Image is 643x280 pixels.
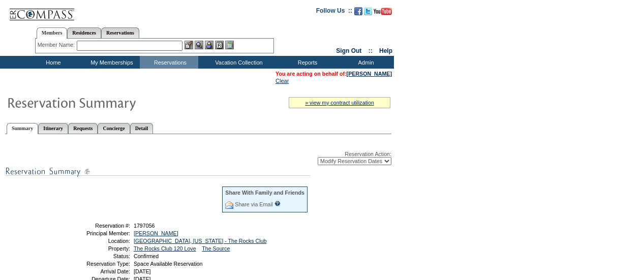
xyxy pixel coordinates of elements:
[205,41,213,49] img: Impersonate
[274,201,281,206] input: What is this?
[354,10,362,16] a: Become our fan on Facebook
[374,8,392,15] img: Subscribe to our YouTube Channel
[38,123,68,134] a: Itinerary
[5,165,310,178] img: subTtlResSummary.gif
[134,268,151,274] span: [DATE]
[374,10,392,16] a: Subscribe to our YouTube Channel
[134,261,202,267] span: Space Available Reservation
[235,201,273,207] a: Share via Email
[364,7,372,15] img: Follow us on Twitter
[134,245,196,252] a: The Rocks Club 120 Love
[202,245,230,252] a: The Source
[369,47,373,54] span: ::
[140,56,198,69] td: Reservations
[23,56,81,69] td: Home
[37,27,68,39] a: Members
[98,123,130,134] a: Concierge
[275,78,289,84] a: Clear
[68,123,98,134] a: Requests
[225,190,304,196] div: Share With Family and Friends
[67,27,101,38] a: Residences
[81,56,140,69] td: My Memberships
[305,100,374,106] a: » view my contract utilization
[364,10,372,16] a: Follow us on Twitter
[57,230,130,236] td: Principal Member:
[198,56,277,69] td: Vacation Collection
[38,41,77,49] div: Member Name:
[195,41,203,49] img: View
[57,223,130,229] td: Reservation #:
[57,238,130,244] td: Location:
[101,27,139,38] a: Reservations
[57,268,130,274] td: Arrival Date:
[316,6,352,18] td: Follow Us ::
[335,56,394,69] td: Admin
[57,253,130,259] td: Status:
[134,223,155,229] span: 1797056
[57,245,130,252] td: Property:
[277,56,335,69] td: Reports
[134,230,178,236] a: [PERSON_NAME]
[336,47,361,54] a: Sign Out
[347,71,392,77] a: [PERSON_NAME]
[354,7,362,15] img: Become our fan on Facebook
[225,41,234,49] img: b_calculator.gif
[57,261,130,267] td: Reservation Type:
[215,41,224,49] img: Reservations
[134,238,266,244] a: [GEOGRAPHIC_DATA], [US_STATE] - The Rocks Club
[379,47,392,54] a: Help
[5,151,391,165] div: Reservation Action:
[134,253,159,259] span: Confirmed
[275,71,392,77] span: You are acting on behalf of:
[7,92,210,112] img: Reservaton Summary
[130,123,154,134] a: Detail
[185,41,193,49] img: b_edit.gif
[7,123,38,134] a: Summary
